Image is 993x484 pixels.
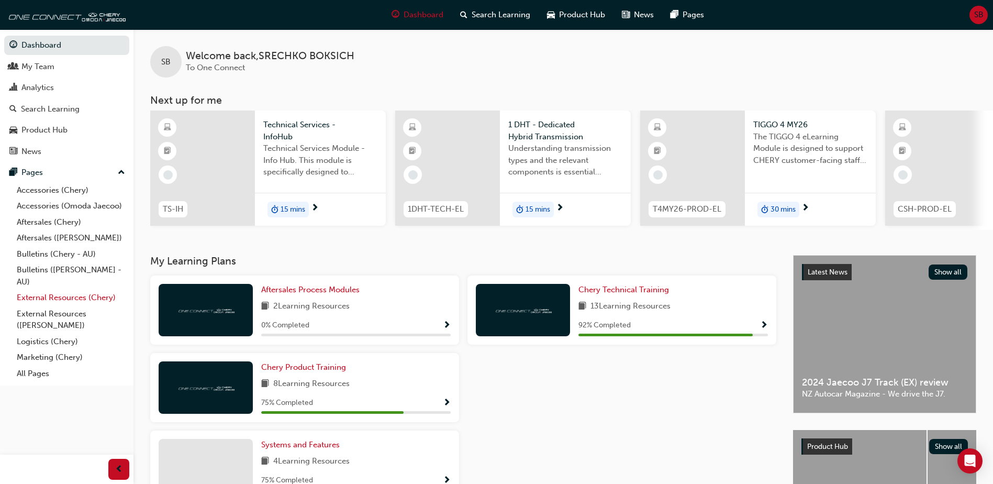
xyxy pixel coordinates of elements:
span: Chery Product Training [261,362,346,372]
a: Bulletins ([PERSON_NAME] - AU) [13,262,129,290]
a: Latest NewsShow all [802,264,967,281]
span: booktick-icon [409,145,416,158]
span: T4MY26-PROD-EL [653,203,721,215]
span: CSH-PROD-EL [898,203,952,215]
div: Pages [21,167,43,179]
span: Show Progress [760,321,768,331]
button: Show Progress [443,319,451,332]
span: 8 Learning Resources [273,378,350,391]
span: 15 mins [281,204,305,216]
a: Chery Product Training [261,361,350,373]
button: Show all [929,265,968,280]
button: DashboardMy TeamAnalyticsSearch LearningProduct HubNews [4,34,129,163]
span: 1DHT-TECH-EL [408,203,464,215]
span: book-icon [261,300,269,313]
button: Pages [4,163,129,182]
a: TS-IHTechnical Services - InfoHubTechnical Services Module - Info Hub. This module is specificall... [150,111,386,226]
span: guage-icon [9,41,17,50]
span: next-icon [801,204,809,213]
span: duration-icon [761,203,768,216]
span: learningResourceType_ELEARNING-icon [899,121,906,135]
a: Bulletins (Chery - AU) [13,246,129,262]
span: learningResourceType_ELEARNING-icon [654,121,661,135]
a: Aftersales ([PERSON_NAME]) [13,230,129,246]
span: Understanding transmission types and the relevant components is essential knowledge required for ... [508,142,622,178]
a: Latest NewsShow all2024 Jaecoo J7 Track (EX) reviewNZ Autocar Magazine - We drive the J7. [793,255,976,413]
a: News [4,142,129,161]
a: My Team [4,57,129,76]
span: Welcome back , SRECHKO BOKSICH [186,50,354,62]
button: Show Progress [760,319,768,332]
span: 30 mins [771,204,796,216]
img: oneconnect [5,4,126,25]
span: The TIGGO 4 eLearning Module is designed to support CHERY customer-facing staff with the product ... [753,131,867,167]
img: oneconnect [494,305,552,315]
span: learningRecordVerb_NONE-icon [898,170,908,180]
div: Search Learning [21,103,80,115]
a: Aftersales (Chery) [13,214,129,230]
span: 13 Learning Resources [590,300,671,313]
span: TIGGO 4 MY26 [753,119,867,131]
span: book-icon [261,378,269,391]
span: NZ Autocar Magazine - We drive the J7. [802,388,967,400]
div: News [21,146,41,158]
span: next-icon [311,204,319,213]
span: Latest News [808,268,847,277]
span: booktick-icon [654,145,661,158]
span: SB [974,9,984,21]
a: news-iconNews [613,4,662,26]
div: Open Intercom Messenger [957,448,983,474]
span: Show Progress [443,399,451,408]
h3: Next up for me [133,94,993,106]
button: Show all [929,439,968,454]
span: 1 DHT - Dedicated Hybrid Transmission [508,119,622,142]
a: Systems and Features [261,439,344,451]
span: learningResourceType_ELEARNING-icon [164,121,171,135]
a: Accessories (Chery) [13,182,129,199]
span: people-icon [9,62,17,72]
span: learningResourceType_ELEARNING-icon [409,121,416,135]
h3: My Learning Plans [150,255,776,267]
span: 75 % Completed [261,397,313,409]
a: Dashboard [4,36,129,55]
span: booktick-icon [899,145,906,158]
span: Show Progress [443,321,451,331]
span: pages-icon [671,8,678,21]
span: Systems and Features [261,440,340,449]
span: Product Hub [559,9,605,21]
img: oneconnect [177,305,235,315]
span: book-icon [578,300,586,313]
span: 15 mins [526,204,550,216]
div: Product Hub [21,124,68,136]
a: guage-iconDashboard [383,4,452,26]
div: Analytics [21,82,54,94]
a: Accessories (Omoda Jaecoo) [13,198,129,214]
span: Chery Technical Training [578,285,669,294]
span: duration-icon [516,203,523,216]
span: SB [161,56,171,68]
a: search-iconSearch Learning [452,4,539,26]
button: SB [969,6,988,24]
span: pages-icon [9,168,17,178]
span: up-icon [118,166,125,180]
a: Product HubShow all [801,438,968,455]
span: 2 Learning Resources [273,300,350,313]
span: 2024 Jaecoo J7 Track (EX) review [802,377,967,389]
span: booktick-icon [164,145,171,158]
div: My Team [21,61,54,73]
span: prev-icon [115,463,123,476]
span: Technical Services - InfoHub [263,119,377,142]
span: Dashboard [404,9,443,21]
span: news-icon [622,8,630,21]
span: search-icon [460,8,467,21]
span: learningRecordVerb_NONE-icon [163,170,173,180]
span: News [634,9,654,21]
a: T4MY26-PROD-ELTIGGO 4 MY26The TIGGO 4 eLearning Module is designed to support CHERY customer-faci... [640,111,876,226]
span: Product Hub [807,442,848,451]
a: Marketing (Chery) [13,349,129,366]
a: Search Learning [4,100,129,119]
span: Technical Services Module - Info Hub. This module is specifically designed to address the require... [263,142,377,178]
span: Pages [683,9,704,21]
img: oneconnect [177,382,235,392]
